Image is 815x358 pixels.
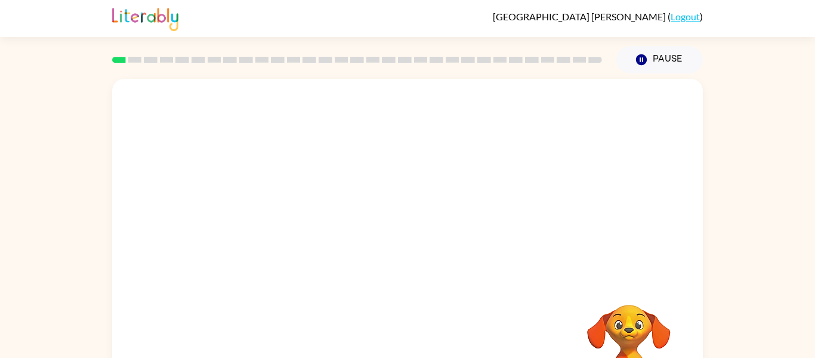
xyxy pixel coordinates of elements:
[616,46,703,74] button: Pause
[671,11,700,22] a: Logout
[493,11,668,22] span: [GEOGRAPHIC_DATA] [PERSON_NAME]
[112,5,178,31] img: Literably
[493,11,703,22] div: ( )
